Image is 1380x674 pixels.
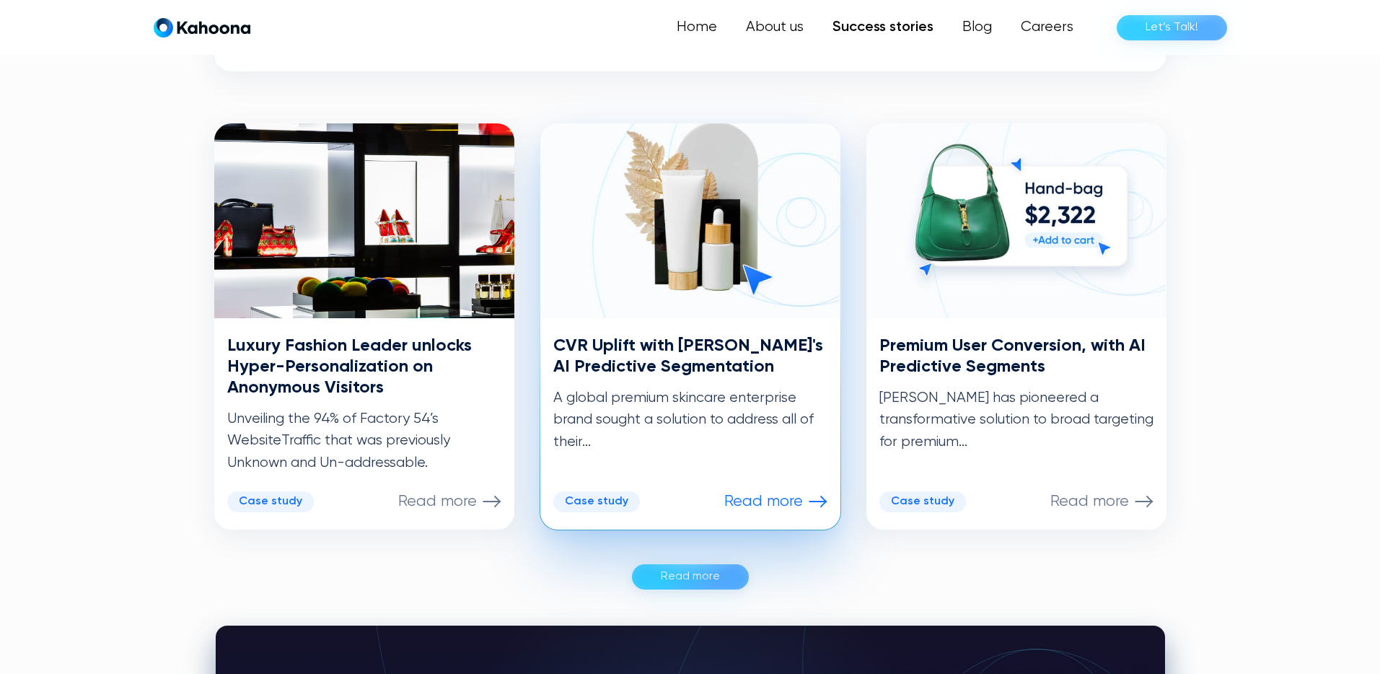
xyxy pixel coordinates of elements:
p: Read more [398,492,477,511]
a: Careers [1006,13,1088,42]
a: Read more [632,564,749,590]
div: Let’s Talk! [1146,16,1198,39]
p: [PERSON_NAME] has pioneered a transformative solution to broad targeting for premium... [879,388,1153,453]
div: Case study [239,495,302,509]
a: Let’s Talk! [1117,15,1227,40]
h3: CVR Uplift with [PERSON_NAME]'s AI Predictive Segmentation [553,336,827,377]
a: Premium User Conversion, with AI Predictive Segments[PERSON_NAME] has pioneered a transformative ... [866,123,1166,530]
a: Success stories [818,13,948,42]
a: home [154,17,250,38]
div: Case study [891,495,954,509]
div: Case study [565,495,628,509]
p: Read more [1050,492,1129,511]
a: About us [731,13,818,42]
p: Unveiling the 94% of Factory 54’s WebsiteTraffic that was previously Unknown and Un-addressable. [227,408,501,474]
div: Read more [661,565,720,588]
a: Luxury Fashion Leader unlocks Hyper-Personalization on Anonymous VisitorsUnveiling the 94% of Fac... [214,123,514,530]
a: Home [662,13,731,42]
a: CVR Uplift with [PERSON_NAME]'s AI Predictive SegmentationA global premium skincare enterprise br... [540,123,840,530]
h3: Premium User Conversion, with AI Predictive Segments [879,336,1153,377]
p: A global premium skincare enterprise brand sought a solution to address all of their... [553,388,827,453]
a: Blog [948,13,1006,42]
p: Read more [724,492,803,511]
h3: Luxury Fashion Leader unlocks Hyper-Personalization on Anonymous Visitors [227,336,501,398]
